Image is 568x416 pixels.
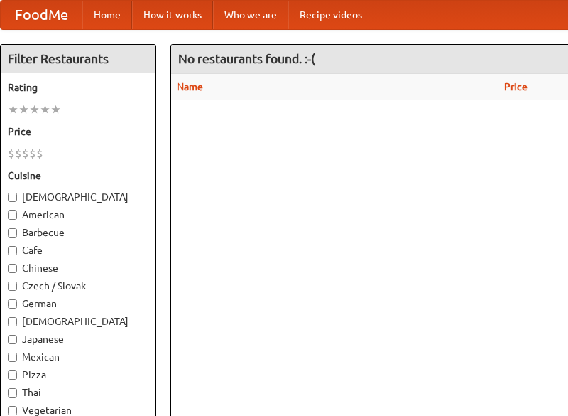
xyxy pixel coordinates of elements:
h5: Rating [8,80,148,95]
h4: Filter Restaurants [1,45,155,73]
label: Barbecue [8,225,148,240]
label: Mexican [8,350,148,364]
input: Mexican [8,353,17,362]
label: [DEMOGRAPHIC_DATA] [8,314,148,329]
h5: Cuisine [8,169,148,183]
a: Recipe videos [288,1,373,29]
label: Chinese [8,261,148,275]
a: Who we are [213,1,288,29]
label: Cafe [8,243,148,257]
label: Pizza [8,368,148,382]
ng-pluralize: No restaurants found. :-( [178,52,315,65]
li: ★ [50,102,61,117]
input: Czech / Slovak [8,282,17,291]
input: German [8,299,17,309]
li: ★ [18,102,29,117]
input: Chinese [8,264,17,273]
h5: Price [8,124,148,139]
a: Name [177,81,203,92]
label: Thai [8,385,148,400]
label: German [8,297,148,311]
input: Pizza [8,370,17,380]
label: Czech / Slovak [8,279,148,293]
input: Barbecue [8,228,17,238]
li: $ [8,146,15,161]
input: American [8,210,17,220]
label: American [8,208,148,222]
li: ★ [40,102,50,117]
input: Japanese [8,335,17,344]
li: $ [36,146,43,161]
label: [DEMOGRAPHIC_DATA] [8,190,148,204]
a: Price [504,81,528,92]
li: ★ [8,102,18,117]
input: Vegetarian [8,406,17,415]
input: [DEMOGRAPHIC_DATA] [8,193,17,202]
li: $ [22,146,29,161]
input: Thai [8,388,17,398]
li: ★ [29,102,40,117]
a: Home [82,1,132,29]
a: FoodMe [1,1,82,29]
label: Japanese [8,332,148,346]
input: Cafe [8,246,17,255]
li: $ [29,146,36,161]
li: $ [15,146,22,161]
a: How it works [132,1,213,29]
input: [DEMOGRAPHIC_DATA] [8,317,17,326]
